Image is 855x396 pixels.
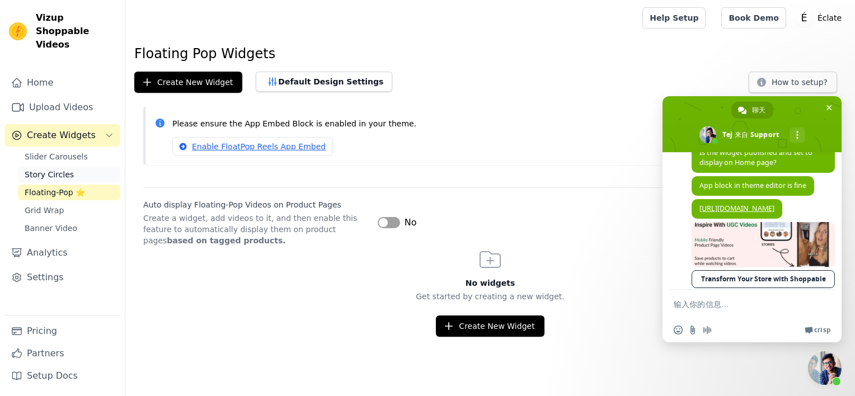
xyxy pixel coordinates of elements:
[134,72,242,93] button: Create New Widget
[378,216,417,229] button: No
[642,7,706,29] a: Help Setup
[4,96,120,119] a: Upload Videos
[674,326,683,334] span: 插入表情符号
[18,220,120,236] a: Banner Video
[731,102,773,119] a: 聊天
[143,213,369,246] p: Create a widget, add videos to it, and then enable this feature to automatically display them on ...
[18,185,120,200] a: Floating-Pop ⭐
[699,148,812,167] span: Is the widget published and set to display on Home page?
[4,266,120,289] a: Settings
[688,326,697,334] span: 发送文件
[125,277,855,289] h3: No widgets
[134,45,846,63] h1: Floating Pop Widgets
[703,326,712,334] span: 录制音频信息
[4,365,120,387] a: Setup Docs
[813,8,846,28] p: Éclate
[18,167,120,182] a: Story Circles
[692,270,835,288] a: Transform Your Store with Shoppable Videos
[823,102,835,114] span: 关闭聊天
[795,8,846,28] button: É Éclate
[4,124,120,147] button: Create Widgets
[699,204,774,213] a: [URL][DOMAIN_NAME]
[36,11,116,51] span: Vizup Shoppable Videos
[4,342,120,365] a: Partners
[25,169,74,180] span: Story Circles
[172,117,828,130] p: Please ensure the App Embed Block is enabled in your theme.
[805,326,830,334] a: Crisp
[167,236,285,245] strong: based on tagged products.
[9,22,27,40] img: Vizup
[125,291,855,302] p: Get started by creating a new widget.
[27,129,96,142] span: Create Widgets
[18,149,120,164] a: Slider Carousels
[699,181,806,190] span: App block in theme editor is fine
[18,202,120,218] a: Grid Wrap
[172,137,333,156] a: Enable FloatPop Reels App Embed
[808,351,842,385] a: 关闭聊天
[436,315,544,337] button: Create New Widget
[749,79,837,90] a: How to setup?
[4,72,120,94] a: Home
[256,72,392,92] button: Default Design Settings
[143,199,369,210] label: Auto display Floating-Pop Videos on Product Pages
[801,12,807,23] text: É
[25,187,85,198] span: Floating-Pop ⭐
[749,72,837,93] button: How to setup?
[721,7,786,29] a: Book Demo
[674,290,808,318] textarea: 输入你的信息…
[25,151,88,162] span: Slider Carousels
[25,205,64,216] span: Grid Wrap
[814,326,830,334] span: Crisp
[25,223,77,234] span: Banner Video
[752,102,765,119] span: 聊天
[405,216,417,229] span: No
[4,320,120,342] a: Pricing
[4,242,120,264] a: Analytics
